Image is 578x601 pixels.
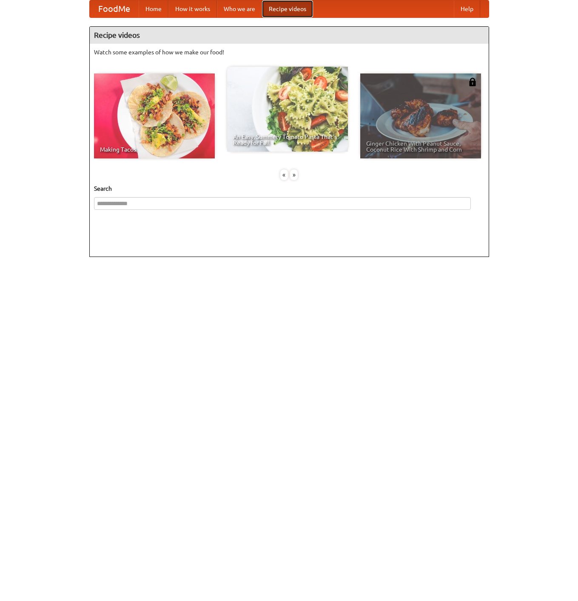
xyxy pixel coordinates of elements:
a: FoodMe [90,0,139,17]
span: Making Tacos [100,147,209,152]
a: Help [454,0,480,17]
div: » [290,169,298,180]
a: Home [139,0,168,17]
img: 483408.png [468,78,477,86]
p: Watch some examples of how we make our food! [94,48,484,56]
h5: Search [94,184,484,193]
h4: Recipe videos [90,27,489,44]
a: An Easy, Summery Tomato Pasta That's Ready for Fall [227,67,348,152]
a: Making Tacos [94,73,215,158]
a: Recipe videos [262,0,313,17]
a: How it works [168,0,217,17]
span: An Easy, Summery Tomato Pasta That's Ready for Fall [233,134,342,146]
div: « [280,169,288,180]
a: Who we are [217,0,262,17]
